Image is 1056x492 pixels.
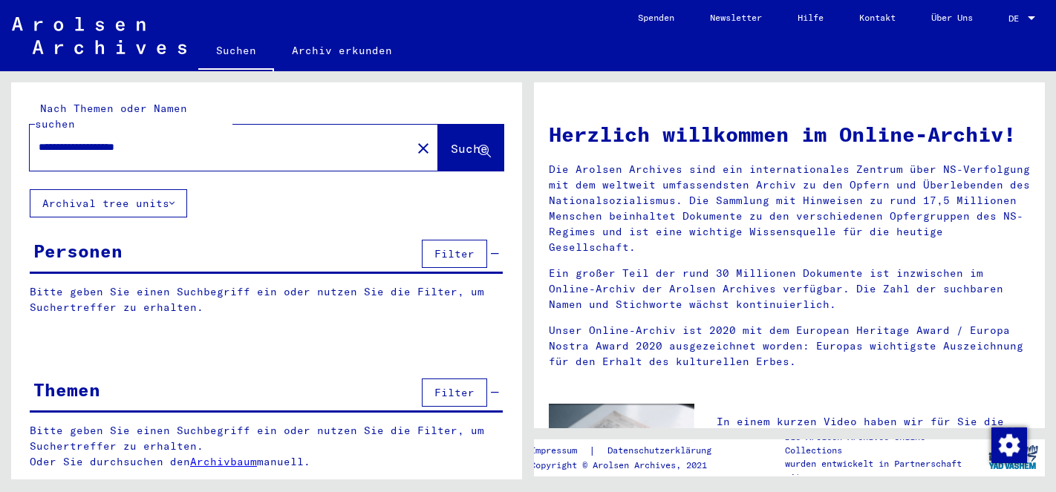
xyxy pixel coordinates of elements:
span: Filter [434,247,475,260]
mat-icon: close [414,140,432,157]
h1: Herzlich willkommen im Online-Archiv! [549,119,1030,150]
a: Archiv erkunden [274,33,410,68]
div: Themen [33,376,100,403]
p: Bitte geben Sie einen Suchbegriff ein oder nutzen Sie die Filter, um Suchertreffer zu erhalten. O... [30,423,503,470]
p: Copyright © Arolsen Archives, 2021 [530,459,729,472]
button: Clear [408,133,438,163]
p: In einem kurzen Video haben wir für Sie die wichtigsten Tipps für die Suche im Online-Archiv zusa... [717,414,1030,461]
button: Filter [422,240,487,268]
button: Suche [438,125,503,171]
p: Die Arolsen Archives Online-Collections [785,430,981,457]
p: Ein großer Teil der rund 30 Millionen Dokumente ist inzwischen im Online-Archiv der Arolsen Archi... [549,266,1030,312]
a: Datenschutzerklärung [596,443,729,459]
p: Bitte geben Sie einen Suchbegriff ein oder nutzen Sie die Filter, um Suchertreffer zu erhalten. [30,284,503,315]
mat-label: Nach Themen oder Namen suchen [35,102,187,131]
img: Arolsen_neg.svg [12,17,186,54]
a: Suchen [198,33,274,71]
a: Impressum [530,443,589,459]
button: Filter [422,378,487,407]
p: Die Arolsen Archives sind ein internationales Zentrum über NS-Verfolgung mit dem weltweit umfasse... [549,162,1030,255]
p: Unser Online-Archiv ist 2020 mit dem European Heritage Award / Europa Nostra Award 2020 ausgezeic... [549,323,1030,370]
a: Archivbaum [190,455,257,468]
div: | [530,443,729,459]
span: DE [1008,13,1025,24]
img: video.jpg [549,404,694,483]
span: Filter [434,386,475,399]
button: Archival tree units [30,189,187,217]
p: wurden entwickelt in Partnerschaft mit [785,457,981,484]
div: Personen [33,237,123,264]
img: yv_logo.png [985,439,1041,476]
img: Zustimmung ändern [991,427,1027,463]
span: Suche [451,141,488,156]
